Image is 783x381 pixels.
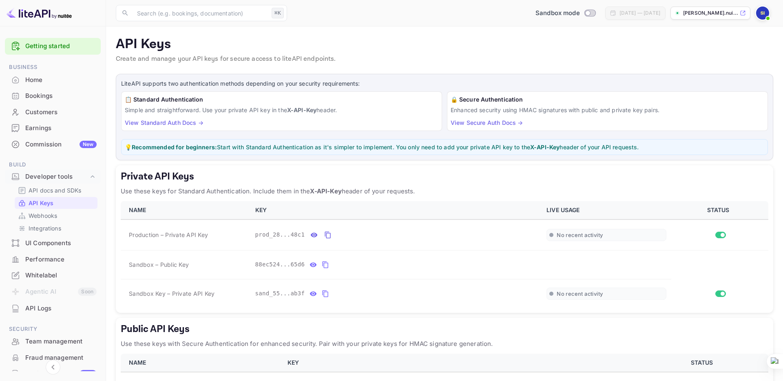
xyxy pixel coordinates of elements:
div: Bookings [5,88,101,104]
div: [DATE] — [DATE] [619,9,660,17]
span: Build [5,160,101,169]
p: Create and manage your API keys for secure access to liteAPI endpoints. [116,54,773,64]
div: Bookings [25,91,97,101]
p: LiteAPI supports two authentication methods depending on your security requirements: [121,79,768,88]
div: Home [5,72,101,88]
div: New [80,141,97,148]
th: LIVE USAGE [542,201,671,219]
a: View Secure Auth Docs → [451,119,523,126]
p: Use these keys for Standard Authentication. Include them in the header of your requests. [121,186,768,196]
a: Team management [5,334,101,349]
div: Performance [25,255,97,264]
div: Earnings [25,124,97,133]
div: ⌘K [272,8,284,18]
a: Performance [5,252,101,267]
div: Audit logs [25,369,97,379]
p: Integrations [29,224,61,233]
a: Fraud management [5,350,101,365]
a: Earnings [5,120,101,135]
div: Getting started [5,38,101,55]
p: Simple and straightforward. Use your private API key in the header. [125,106,438,114]
h6: 🔒 Secure Authentication [451,95,764,104]
span: Production – Private API Key [129,230,208,239]
p: Enhanced security using HMAC signatures with public and private key pairs. [451,106,764,114]
div: Developer tools [5,170,101,184]
span: Sandbox Key – Private API Key [129,290,215,297]
a: Webhooks [18,211,94,220]
th: KEY [283,354,639,372]
h6: 📋 Standard Authentication [125,95,438,104]
th: NAME [121,201,250,219]
div: New [80,370,97,377]
p: API Keys [116,36,773,53]
p: 💡 Start with Standard Authentication as it's simpler to implement. You only need to add your priv... [125,143,764,151]
a: Whitelabel [5,268,101,283]
span: Security [5,325,101,334]
div: Customers [5,104,101,120]
div: Home [25,75,97,85]
a: API Logs [5,301,101,316]
th: STATUS [671,201,768,219]
a: Integrations [18,224,94,233]
a: Getting started [25,42,97,51]
div: Switch to Production mode [532,9,599,18]
p: [PERSON_NAME].nui... [683,9,738,17]
img: LiteAPI logo [7,7,72,20]
p: API Keys [29,199,53,207]
p: API docs and SDKs [29,186,82,195]
a: UI Components [5,235,101,250]
div: Customers [25,108,97,117]
div: Fraud management [25,353,97,363]
p: Webhooks [29,211,57,220]
a: API Keys [18,199,94,207]
span: Sandbox – Public Key [129,260,189,269]
table: private api keys table [121,201,768,308]
div: Webhooks [15,210,97,222]
p: Use these keys with Secure Authentication for enhanced security. Pair with your private keys for ... [121,339,768,349]
a: Audit logsNew [5,366,101,381]
strong: Recommended for beginners: [132,144,217,151]
div: API Keys [15,197,97,209]
div: UI Components [5,235,101,251]
div: Fraud management [5,350,101,366]
a: Home [5,72,101,87]
strong: X-API-Key [530,144,560,151]
span: Business [5,63,101,72]
a: API docs and SDKs [18,186,94,195]
div: Integrations [15,222,97,234]
div: API Logs [25,304,97,313]
span: prod_28...48c1 [255,230,305,239]
div: Whitelabel [25,271,97,280]
button: Collapse navigation [46,360,60,374]
input: Search (e.g. bookings, documentation) [132,5,268,21]
span: Sandbox mode [535,9,580,18]
span: No recent activity [557,232,603,239]
a: Customers [5,104,101,120]
th: STATUS [639,354,768,372]
div: UI Components [25,239,97,248]
strong: X-API-Key [287,106,316,113]
span: 88ec524...65d6 [255,260,305,269]
span: sand_55...ab3f [255,289,305,298]
a: CommissionNew [5,137,101,152]
div: Team management [25,337,97,346]
th: NAME [121,354,283,372]
div: Earnings [5,120,101,136]
div: Commission [25,140,97,149]
strong: X-API-Key [310,187,341,195]
img: saiful ihsan [756,7,769,20]
div: Developer tools [25,172,88,182]
th: KEY [250,201,542,219]
h5: Public API Keys [121,323,768,336]
div: API docs and SDKs [15,184,97,196]
span: No recent activity [557,290,603,297]
h5: Private API Keys [121,170,768,183]
a: View Standard Auth Docs → [125,119,203,126]
a: Bookings [5,88,101,103]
